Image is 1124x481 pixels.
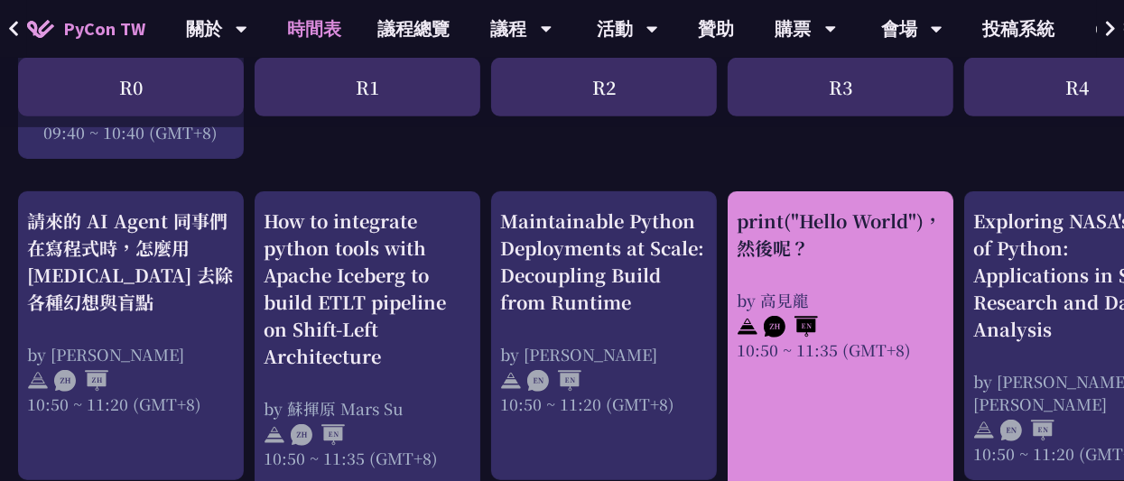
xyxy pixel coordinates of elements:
[27,121,235,143] div: 09:40 ~ 10:40 (GMT+8)
[527,370,581,392] img: ENEN.5a408d1.svg
[737,289,944,311] div: by 高見龍
[9,6,163,51] a: PyCon TW
[264,447,471,469] div: 10:50 ~ 11:35 (GMT+8)
[737,338,944,361] div: 10:50 ~ 11:35 (GMT+8)
[255,58,480,116] div: R1
[18,58,244,116] div: R0
[1000,420,1054,441] img: ENEN.5a408d1.svg
[27,208,235,465] a: 請來的 AI Agent 同事們在寫程式時，怎麼用 [MEDICAL_DATA] 去除各種幻想與盲點 by [PERSON_NAME] 10:50 ~ 11:20 (GMT+8)
[728,58,953,116] div: R3
[500,343,708,365] div: by [PERSON_NAME]
[764,316,818,338] img: ZHEN.371966e.svg
[491,58,717,116] div: R2
[737,316,758,338] img: svg+xml;base64,PHN2ZyB4bWxucz0iaHR0cDovL3d3dy53My5vcmcvMjAwMC9zdmciIHdpZHRoPSIyNCIgaGVpZ2h0PSIyNC...
[291,424,345,446] img: ZHEN.371966e.svg
[973,420,995,441] img: svg+xml;base64,PHN2ZyB4bWxucz0iaHR0cDovL3d3dy53My5vcmcvMjAwMC9zdmciIHdpZHRoPSIyNCIgaGVpZ2h0PSIyNC...
[500,393,708,415] div: 10:50 ~ 11:20 (GMT+8)
[27,208,235,316] div: 請來的 AI Agent 同事們在寫程式時，怎麼用 [MEDICAL_DATA] 去除各種幻想與盲點
[264,397,471,420] div: by 蘇揮原 Mars Su
[27,343,235,365] div: by [PERSON_NAME]
[1096,23,1114,36] img: Locale Icon
[264,424,285,446] img: svg+xml;base64,PHN2ZyB4bWxucz0iaHR0cDovL3d3dy53My5vcmcvMjAwMC9zdmciIHdpZHRoPSIyNCIgaGVpZ2h0PSIyNC...
[264,208,471,370] div: How to integrate python tools with Apache Iceberg to build ETLT pipeline on Shift-Left Architecture
[54,370,108,392] img: ZHZH.38617ef.svg
[500,370,522,392] img: svg+xml;base64,PHN2ZyB4bWxucz0iaHR0cDovL3d3dy53My5vcmcvMjAwMC9zdmciIHdpZHRoPSIyNCIgaGVpZ2h0PSIyNC...
[27,20,54,38] img: Home icon of PyCon TW 2025
[500,208,708,316] div: Maintainable Python Deployments at Scale: Decoupling Build from Runtime
[737,208,944,262] div: print("Hello World")，然後呢？
[27,370,49,392] img: svg+xml;base64,PHN2ZyB4bWxucz0iaHR0cDovL3d3dy53My5vcmcvMjAwMC9zdmciIHdpZHRoPSIyNCIgaGVpZ2h0PSIyNC...
[27,393,235,415] div: 10:50 ~ 11:20 (GMT+8)
[63,15,145,42] span: PyCon TW
[500,208,708,465] a: Maintainable Python Deployments at Scale: Decoupling Build from Runtime by [PERSON_NAME] 10:50 ~ ...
